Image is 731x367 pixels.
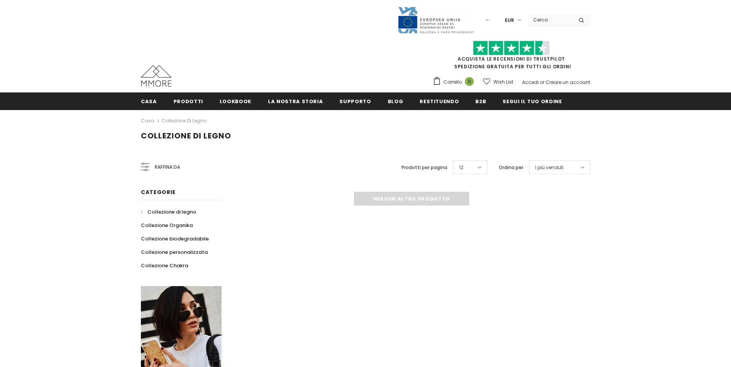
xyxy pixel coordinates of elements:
a: Collezione di legno [141,205,196,219]
a: Restituendo [420,92,459,110]
a: Prodotti [174,92,203,110]
span: Segui il tuo ordine [503,98,562,105]
a: Segui il tuo ordine [503,92,562,110]
span: Blog [388,98,404,105]
a: Carrello 0 [433,76,478,88]
span: Collezione Chakra [141,262,188,269]
span: or [540,79,544,86]
img: Javni Razpis [397,6,474,34]
span: Carrello [443,78,462,86]
a: Collezione personalizzata [141,245,208,259]
a: Javni Razpis [397,16,474,23]
a: La nostra storia [268,92,323,110]
span: B2B [475,98,486,105]
span: 0 [465,77,474,86]
a: Collezione biodegradabile [141,232,209,245]
img: Fidati di Pilot Stars [473,41,550,56]
a: Wish List [483,75,513,89]
img: Casi MMORE [141,65,172,87]
a: supporto [339,92,371,110]
a: Lookbook [220,92,251,110]
span: Collezione personalizzata [141,249,208,256]
label: Ordina per [499,164,523,171]
span: Collezione di legno [147,208,196,216]
span: Restituendo [420,98,459,105]
a: Creare un account [546,79,590,86]
span: EUR [505,16,514,24]
span: SPEDIZIONE GRATUITA PER TUTTI GLI ORDINI [433,44,590,70]
a: B2B [475,92,486,110]
a: Acquista le recensioni di TrustPilot [458,56,565,62]
a: Casa [141,116,154,125]
a: Accedi [522,79,539,86]
span: 12 [459,164,463,171]
a: Collezione Chakra [141,259,188,272]
span: Prodotti [174,98,203,105]
span: La nostra storia [268,98,323,105]
span: Collezione biodegradabile [141,235,209,242]
a: Collezione Organika [141,219,193,232]
span: I più venduti [535,164,564,171]
a: Casa [141,92,157,110]
span: supporto [339,98,371,105]
input: Search Site [529,14,573,25]
a: Collezione di legno [162,117,207,124]
span: Lookbook [220,98,251,105]
span: Raffina da [155,163,180,171]
label: Prodotti per pagina [402,164,447,171]
span: Collezione Organika [141,222,193,229]
span: Wish List [493,78,513,86]
a: Blog [388,92,404,110]
span: Collezione di legno [141,130,231,141]
span: Categorie [141,188,175,196]
span: Casa [141,98,157,105]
